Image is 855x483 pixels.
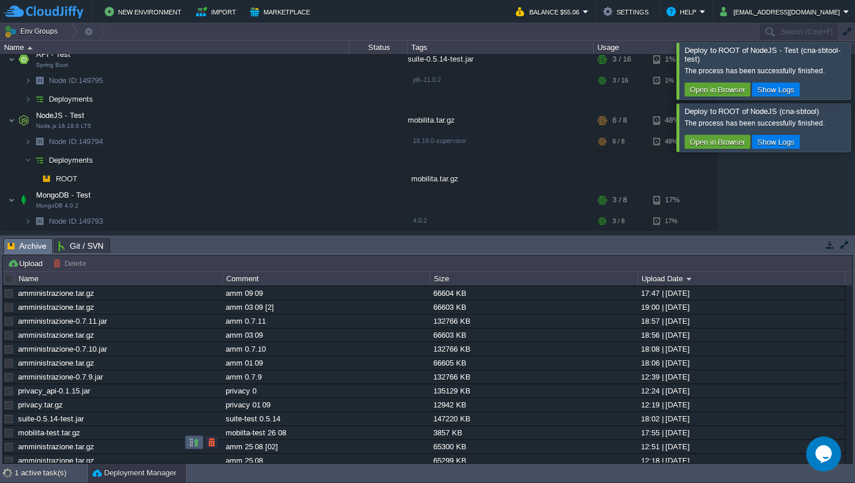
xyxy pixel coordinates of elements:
div: 132766 KB [430,342,637,356]
a: amministrazione.tar.gz [18,331,94,339]
div: 8 / 116 [612,231,635,262]
div: suite-test 0.5.14 [223,412,429,425]
img: AMDAwAAAACH5BAEAAAAALAAAAAABAAEAAAICRAEAOw== [31,151,48,169]
img: AMDAwAAAACH5BAEAAAAALAAAAAABAAEAAAICRAEAOw== [16,109,32,132]
div: 132766 KB [430,370,637,384]
div: 17% [653,212,691,230]
button: Deployment Manager [92,467,176,479]
div: Running [350,231,408,262]
img: AMDAwAAAACH5BAEAAAAALAAAAAABAAEAAAICRAEAOw== [31,133,48,151]
span: MongoDB - Test [35,190,92,200]
div: Name [16,272,222,285]
div: 66605 KB [430,356,637,370]
div: mobilita.tar.gz [408,109,594,132]
img: AMDAwAAAACH5BAEAAAAALAAAAAABAAEAAAICRAEAOw== [24,151,31,169]
button: Env Groups [4,23,62,40]
span: 149793 [48,216,105,226]
div: 17% [653,188,691,212]
a: amministrazione-0.7.10.jar [18,345,107,353]
span: Spring Boot [36,62,68,69]
span: jdk-11.0.2 [413,76,441,83]
div: 3 / 8 [612,188,627,212]
a: amministrazione.tar.gz [18,289,94,298]
div: privacy 01 09 [223,398,429,412]
div: 66603 KB [430,328,637,342]
button: Upload [8,258,46,269]
div: 1% [653,48,691,71]
div: amm 25 08 [02] [223,440,429,453]
div: mobilita.tar.gz [408,170,594,188]
div: 48% [653,133,691,151]
a: NodeJS - TestNode.js 16.19.0 LTS [35,111,86,120]
img: AMDAwAAAACH5BAEAAAAALAAAAAABAAEAAAICRAEAOw== [38,170,55,188]
a: Deployments [48,155,95,165]
a: amministrazione.tar.gz [18,442,94,451]
button: [EMAIL_ADDRESS][DOMAIN_NAME] [720,5,843,19]
a: privacy_api-0.1.15.jar [18,387,90,395]
iframe: chat widget [806,437,843,471]
span: 149795 [48,76,105,85]
div: 6 / 8 [612,109,627,132]
a: suite-0.5.14-test.jar [18,414,84,423]
span: Deploy to ROOT of NodeJS (cna-sbtool) [685,107,819,116]
span: NodeJS - Test [35,110,86,120]
button: Balance $55.06 [516,5,583,19]
div: 66604 KB [430,287,637,300]
img: AMDAwAAAACH5BAEAAAAALAAAAAABAAEAAAICRAEAOw== [27,46,33,49]
img: AMDAwAAAACH5BAEAAAAALAAAAAABAAEAAAICRAEAOw== [8,188,15,212]
span: 4.0.2 [413,217,427,224]
div: 3857 KB [430,426,637,439]
div: 12:19 | [DATE] [638,398,845,412]
div: 3 / 8 [612,212,625,230]
img: AMDAwAAAACH5BAEAAAAALAAAAAABAAEAAAICRAEAOw== [1,231,10,262]
div: Usage [594,41,717,54]
span: ROOT [55,174,79,184]
div: 3 / 16 [612,48,631,71]
div: 147220 KB [430,412,637,425]
a: amministrazione-0.7.11.jar [18,317,107,325]
div: Upload Date [639,272,845,285]
a: amministrazione.tar.gz [18,303,94,312]
a: amministrazione-0.7.9.jar [18,373,103,381]
div: Comment [223,272,430,285]
span: Node ID: [49,217,79,226]
a: amministrazione.tar.gz [18,456,94,465]
a: amministrazione.tar.gz [18,359,94,367]
button: New Environment [105,5,185,19]
span: Node ID: [49,76,79,85]
div: 66603 KB [430,300,637,314]
button: Show Logs [754,137,798,147]
div: amm 0.7.11 [223,314,429,328]
a: Node ID:149793 [48,216,105,226]
a: Deployments [48,94,95,104]
img: AMDAwAAAACH5BAEAAAAALAAAAAABAAEAAAICRAEAOw== [24,133,31,151]
div: The process has been successfully finished. [685,66,847,76]
div: amm 09 09 [223,287,429,300]
img: AMDAwAAAACH5BAEAAAAALAAAAAABAAEAAAICRAEAOw== [31,212,48,230]
span: Node ID: [49,137,79,146]
div: 18:06 | [DATE] [638,356,845,370]
div: privacy 0 [223,384,429,398]
div: Status [350,41,407,54]
div: 18:56 | [DATE] [638,328,845,342]
div: 18:57 | [DATE] [638,314,845,328]
div: 1 active task(s) [15,464,87,482]
div: amm 0.7.10 [223,342,429,356]
button: Settings [603,5,652,19]
button: Help [667,5,700,19]
div: 12:39 | [DATE] [638,370,845,384]
img: AMDAwAAAACH5BAEAAAAALAAAAAABAAEAAAICRAEAOw== [31,71,48,90]
div: amm 01 09 [223,356,429,370]
img: AMDAwAAAACH5BAEAAAAALAAAAAABAAEAAAICRAEAOw== [16,188,32,212]
span: 149794 [48,137,105,146]
button: Import [196,5,240,19]
div: mobilta-test 26 08 [223,426,429,439]
div: 4% [653,231,691,262]
div: 12942 KB [430,398,637,412]
span: Node.js 16.19.0 LTS [36,123,91,130]
div: Size [431,272,637,285]
div: 17:55 | [DATE] [638,426,845,439]
a: Node ID:149794 [48,137,105,146]
div: amm 0.7.9 [223,370,429,384]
